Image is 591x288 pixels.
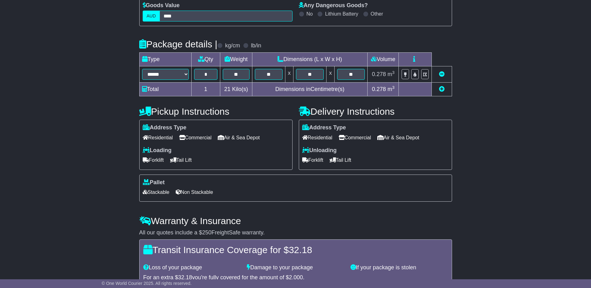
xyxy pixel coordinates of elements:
[307,11,313,17] label: No
[139,53,191,66] td: Type
[302,124,346,131] label: Address Type
[143,2,180,9] label: Goods Value
[330,155,351,165] span: Tail Lift
[302,147,337,154] label: Unloading
[176,187,213,197] span: Non Stackable
[191,53,220,66] td: Qty
[372,86,386,92] span: 0.278
[220,53,252,66] td: Weight
[224,86,231,92] span: 21
[289,274,303,281] span: 2,000
[178,274,192,281] span: 32.18
[143,155,164,165] span: Forklift
[139,83,191,96] td: Total
[179,133,212,142] span: Commercial
[377,133,419,142] span: Air & Sea Depot
[139,39,217,49] h4: Package details |
[252,83,368,96] td: Dimensions in Centimetre(s)
[102,281,192,286] span: © One World Courier 2025. All rights reserved.
[143,133,173,142] span: Residential
[143,11,160,22] label: AUD
[388,71,395,77] span: m
[191,83,220,96] td: 1
[143,147,172,154] label: Loading
[392,70,395,75] sup: 3
[372,71,386,77] span: 0.278
[139,106,293,117] h4: Pickup Instructions
[251,42,261,49] label: lb/in
[143,274,448,281] div: For an extra $ you're fully covered for the amount of $ .
[285,66,293,83] td: x
[170,155,192,165] span: Tail Lift
[325,11,358,17] label: Lithium Battery
[143,187,169,197] span: Stackable
[347,264,451,271] div: If your package is stolen
[339,133,371,142] span: Commercial
[220,83,252,96] td: Kilo(s)
[252,53,368,66] td: Dimensions (L x W x H)
[302,133,332,142] span: Residential
[371,11,383,17] label: Other
[143,124,187,131] label: Address Type
[299,2,368,9] label: Any Dangerous Goods?
[244,264,347,271] div: Damage to your package
[326,66,335,83] td: x
[218,133,260,142] span: Air & Sea Depot
[139,229,452,236] div: All our quotes include a $ FreightSafe warranty.
[388,86,395,92] span: m
[368,53,399,66] td: Volume
[392,85,395,90] sup: 3
[139,216,452,226] h4: Warranty & Insurance
[143,179,165,186] label: Pallet
[225,42,240,49] label: kg/cm
[439,71,445,77] a: Remove this item
[140,264,244,271] div: Loss of your package
[299,106,452,117] h4: Delivery Instructions
[289,245,312,255] span: 32.18
[302,155,323,165] span: Forklift
[143,245,448,255] h4: Transit Insurance Coverage for $
[439,86,445,92] a: Add new item
[202,229,212,236] span: 250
